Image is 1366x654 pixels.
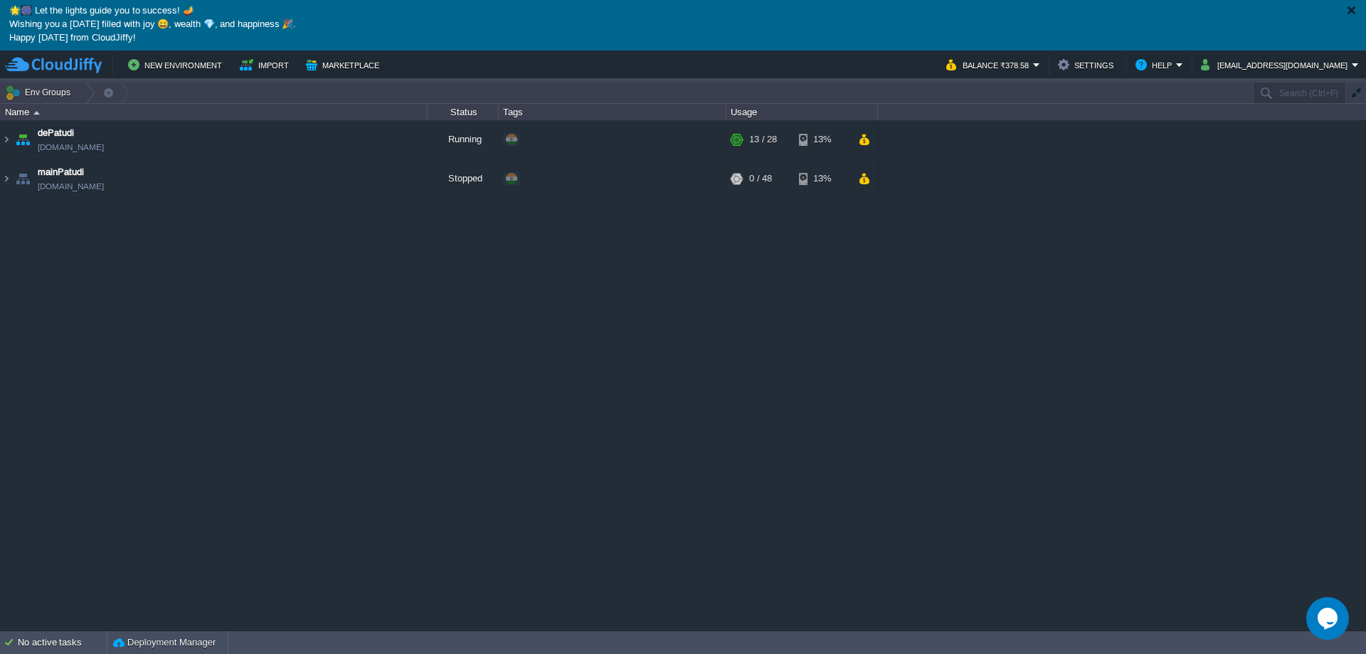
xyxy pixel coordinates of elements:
[727,104,877,120] div: Usage
[13,159,33,198] img: AMDAwAAAACH5BAEAAAAALAAAAAABAAEAAAICRAEAOw==
[113,635,216,650] button: Deployment Manager
[1201,56,1352,73] button: [EMAIL_ADDRESS][DOMAIN_NAME]
[5,56,102,74] img: CloudJiffy
[128,56,226,73] button: New Environment
[33,111,40,115] img: AMDAwAAAACH5BAEAAAAALAAAAAABAAEAAAICRAEAOw==
[1,120,12,159] img: AMDAwAAAACH5BAEAAAAALAAAAAABAAEAAAICRAEAOw==
[428,120,499,159] div: Running
[5,83,75,102] button: Env Groups
[9,19,1357,32] p: Wishing you a [DATE] filled with joy 😄, wealth 💎, and happiness 🎉.
[38,126,74,140] a: dePatudi
[240,56,293,73] button: Import
[1,104,427,120] div: Name
[1058,56,1118,73] button: Settings
[38,179,104,194] span: [DOMAIN_NAME]
[18,631,107,654] div: No active tasks
[799,120,845,159] div: 13%
[946,56,1033,73] button: Balance ₹378.58
[428,159,499,198] div: Stopped
[1,159,12,198] img: AMDAwAAAACH5BAEAAAAALAAAAAABAAEAAAICRAEAOw==
[799,159,845,198] div: 13%
[499,104,726,120] div: Tags
[9,5,1357,19] p: 🌟🎆 Let the lights guide you to success! 🪔
[749,159,772,198] div: 0 / 48
[38,140,104,154] span: [DOMAIN_NAME]
[38,165,84,179] a: mainPatudi
[428,104,498,120] div: Status
[306,56,383,73] button: Marketplace
[749,120,777,159] div: 13 / 28
[1135,56,1176,73] button: Help
[1306,597,1352,640] iframe: chat widget
[9,32,1357,46] p: Happy [DATE] from CloudJiffy!
[13,120,33,159] img: AMDAwAAAACH5BAEAAAAALAAAAAABAAEAAAICRAEAOw==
